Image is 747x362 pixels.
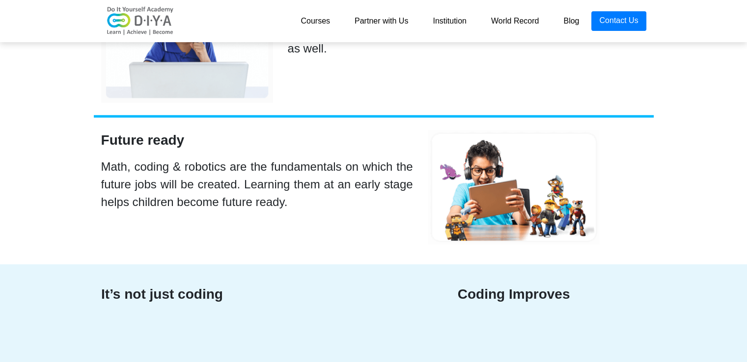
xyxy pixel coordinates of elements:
a: Courses [288,11,342,31]
div: Coding Improves [428,284,600,305]
img: slide-7-img-2.png [428,130,600,245]
a: Partner with Us [342,11,420,31]
a: World Record [479,11,552,31]
div: Math, coding & robotics are the fundamentals on which the future jobs will be created. Learning t... [101,158,413,211]
div: It’s not just coding [101,284,413,305]
a: Institution [420,11,478,31]
a: Blog [551,11,591,31]
div: Future ready [101,130,413,151]
img: logo-v2.png [101,6,180,36]
a: Contact Us [591,11,646,31]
